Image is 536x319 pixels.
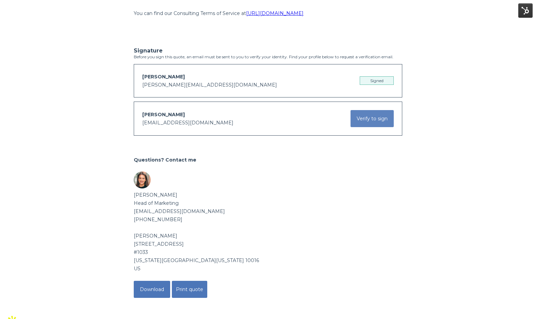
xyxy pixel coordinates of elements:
h3: Signature [134,47,402,54]
span: [EMAIL_ADDRESS][DOMAIN_NAME] [142,120,233,126]
span: [PERSON_NAME][EMAIL_ADDRESS][DOMAIN_NAME] [142,82,277,88]
div: #1033 [134,248,402,256]
div: Head of Marketing [134,199,402,207]
div: [PHONE_NUMBER] [134,215,402,224]
h2: Questions? Contact me [134,156,402,164]
button: Print quote [172,281,207,298]
div: [EMAIL_ADDRESS][DOMAIN_NAME] [134,207,402,215]
img: HubSpot Tools Menu Toggle [518,3,533,18]
div: [STREET_ADDRESS] [134,240,402,248]
div: [PERSON_NAME] [134,232,402,240]
b: [PERSON_NAME] [134,192,177,198]
div: [US_STATE][GEOGRAPHIC_DATA][US_STATE] 10016 [134,256,402,264]
img: Sender avatar [134,171,151,188]
span: [PERSON_NAME] [142,111,185,118]
a: [URL][DOMAIN_NAME] [246,10,304,16]
div: Before you sign this quote, an email must be sent to you to verify your identity. Find your profi... [134,47,402,136]
button: Download [134,281,170,298]
span: [PERSON_NAME] [142,74,185,80]
div: Signed [360,76,394,85]
div: US [134,264,402,273]
button: Verify to sign [351,110,394,127]
span: You can find our Consulting Terms of Service at [134,10,246,16]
